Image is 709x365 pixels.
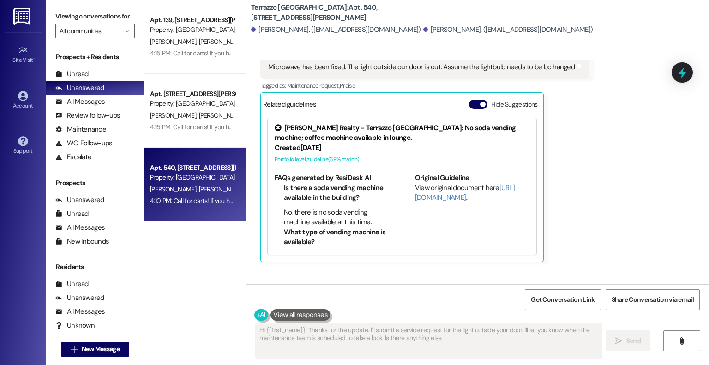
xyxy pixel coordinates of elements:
[150,25,235,35] div: Property: [GEOGRAPHIC_DATA]
[150,185,199,193] span: [PERSON_NAME]
[150,89,235,99] div: Apt. [STREET_ADDRESS][PERSON_NAME]
[55,83,104,93] div: Unanswered
[55,321,95,330] div: Unknown
[287,82,340,90] span: Maintenance request ,
[606,289,700,310] button: Share Conversation via email
[606,330,650,351] button: Send
[13,8,32,25] img: ResiDesk Logo
[150,99,235,108] div: Property: [GEOGRAPHIC_DATA]
[251,25,421,35] div: [PERSON_NAME]. ([EMAIL_ADDRESS][DOMAIN_NAME])
[275,123,529,143] div: [PERSON_NAME] Realty - Terrazzo [GEOGRAPHIC_DATA]: No soda vending machine; coffee machine availa...
[423,25,593,35] div: [PERSON_NAME]. ([EMAIL_ADDRESS][DOMAIN_NAME])
[150,37,199,46] span: [PERSON_NAME]
[71,346,78,353] i: 
[5,42,42,67] a: Site Visit •
[55,125,106,134] div: Maintenance
[55,97,105,107] div: All Messages
[284,208,390,227] li: No, there is no soda vending machine available at this time.
[275,173,371,182] b: FAQs generated by ResiDesk AI
[525,289,601,310] button: Get Conversation Link
[55,138,112,148] div: WO Follow-ups
[268,62,575,72] div: Microwave has been fixed. The light outside our door is out. Assume the lightbulb needs to be bc ...
[150,163,235,173] div: Apt. 540, [STREET_ADDRESS][PERSON_NAME]
[284,227,390,247] li: What type of vending machine is available?
[46,178,144,188] div: Prospects
[82,344,120,354] span: New Message
[626,336,641,346] span: Send
[415,183,515,202] a: [URL][DOMAIN_NAME]…
[150,123,470,131] div: 4:15 PM: Call for carts! If you have a flat bed cart, please return it to the [GEOGRAPHIC_DATA]. ...
[275,155,529,164] div: Portfolio level guideline ( 69 % match)
[46,262,144,272] div: Residents
[150,173,235,182] div: Property: [GEOGRAPHIC_DATA]
[60,24,120,38] input: All communities
[275,143,529,153] div: Created [DATE]
[284,183,390,203] li: Is there a soda vending machine available in the building?
[150,197,471,205] div: 4:10 PM: Call for carts! If you have a flat bed cart, please return it to the [GEOGRAPHIC_DATA]. ...
[150,15,235,25] div: Apt. 139, [STREET_ADDRESS][PERSON_NAME]
[415,173,469,182] b: Original Guideline
[33,55,35,62] span: •
[55,195,104,205] div: Unanswered
[125,27,130,35] i: 
[55,152,91,162] div: Escalate
[415,183,530,203] div: View original document here
[46,52,144,62] div: Prospects + Residents
[199,111,293,120] span: [PERSON_NAME] [PERSON_NAME]
[55,209,89,219] div: Unread
[263,100,317,113] div: Related guidelines
[150,111,199,120] span: [PERSON_NAME]
[531,295,595,305] span: Get Conversation Link
[340,82,355,90] span: Praise
[491,100,538,109] label: Hide Suggestions
[260,79,589,92] div: Tagged as:
[150,49,470,57] div: 4:15 PM: Call for carts! If you have a flat bed cart, please return it to the [GEOGRAPHIC_DATA]. ...
[55,307,105,317] div: All Messages
[199,185,245,193] span: [PERSON_NAME]
[615,337,622,345] i: 
[199,37,245,46] span: [PERSON_NAME]
[678,337,685,345] i: 
[5,88,42,113] a: Account
[55,293,104,303] div: Unanswered
[55,9,135,24] label: Viewing conversations for
[55,111,120,120] div: Review follow-ups
[256,323,601,358] textarea: Hi {{first_name}}! Thanks for the update. I'll submit a service request for the light outside you...
[5,133,42,158] a: Support
[55,237,109,246] div: New Inbounds
[55,69,89,79] div: Unread
[612,295,694,305] span: Share Conversation via email
[55,223,105,233] div: All Messages
[251,3,436,23] b: Terrazzo [GEOGRAPHIC_DATA]: Apt. 540, [STREET_ADDRESS][PERSON_NAME]
[55,279,89,289] div: Unread
[61,342,129,357] button: New Message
